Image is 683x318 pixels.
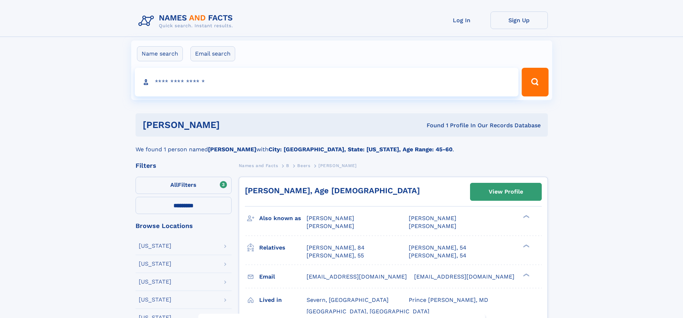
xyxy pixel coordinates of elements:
[239,161,278,170] a: Names and Facts
[259,271,307,283] h3: Email
[521,214,530,219] div: ❯
[409,252,466,260] a: [PERSON_NAME], 54
[139,297,171,303] div: [US_STATE]
[139,279,171,285] div: [US_STATE]
[139,261,171,267] div: [US_STATE]
[433,11,490,29] a: Log In
[307,273,407,280] span: [EMAIL_ADDRESS][DOMAIN_NAME]
[323,122,541,129] div: Found 1 Profile In Our Records Database
[259,294,307,306] h3: Lived in
[190,46,235,61] label: Email search
[521,272,530,277] div: ❯
[136,162,232,169] div: Filters
[286,161,289,170] a: B
[307,252,364,260] a: [PERSON_NAME], 55
[136,223,232,229] div: Browse Locations
[470,183,541,200] a: View Profile
[136,11,239,31] img: Logo Names and Facts
[136,177,232,194] label: Filters
[286,163,289,168] span: B
[409,223,456,229] span: [PERSON_NAME]
[136,137,548,154] div: We found 1 person named with .
[208,146,256,153] b: [PERSON_NAME]
[522,68,548,96] button: Search Button
[245,186,420,195] a: [PERSON_NAME], Age [DEMOGRAPHIC_DATA]
[297,163,310,168] span: Beers
[489,184,523,200] div: View Profile
[143,120,323,129] h1: [PERSON_NAME]
[307,215,354,222] span: [PERSON_NAME]
[318,163,357,168] span: [PERSON_NAME]
[307,308,430,315] span: [GEOGRAPHIC_DATA], [GEOGRAPHIC_DATA]
[139,243,171,249] div: [US_STATE]
[409,296,488,303] span: Prince [PERSON_NAME], MD
[269,146,452,153] b: City: [GEOGRAPHIC_DATA], State: [US_STATE], Age Range: 45-60
[307,244,365,252] a: [PERSON_NAME], 84
[521,243,530,248] div: ❯
[409,244,466,252] a: [PERSON_NAME], 54
[259,212,307,224] h3: Also known as
[409,215,456,222] span: [PERSON_NAME]
[307,223,354,229] span: [PERSON_NAME]
[259,242,307,254] h3: Relatives
[135,68,519,96] input: search input
[137,46,183,61] label: Name search
[170,181,178,188] span: All
[414,273,514,280] span: [EMAIL_ADDRESS][DOMAIN_NAME]
[297,161,310,170] a: Beers
[490,11,548,29] a: Sign Up
[307,296,389,303] span: Severn, [GEOGRAPHIC_DATA]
